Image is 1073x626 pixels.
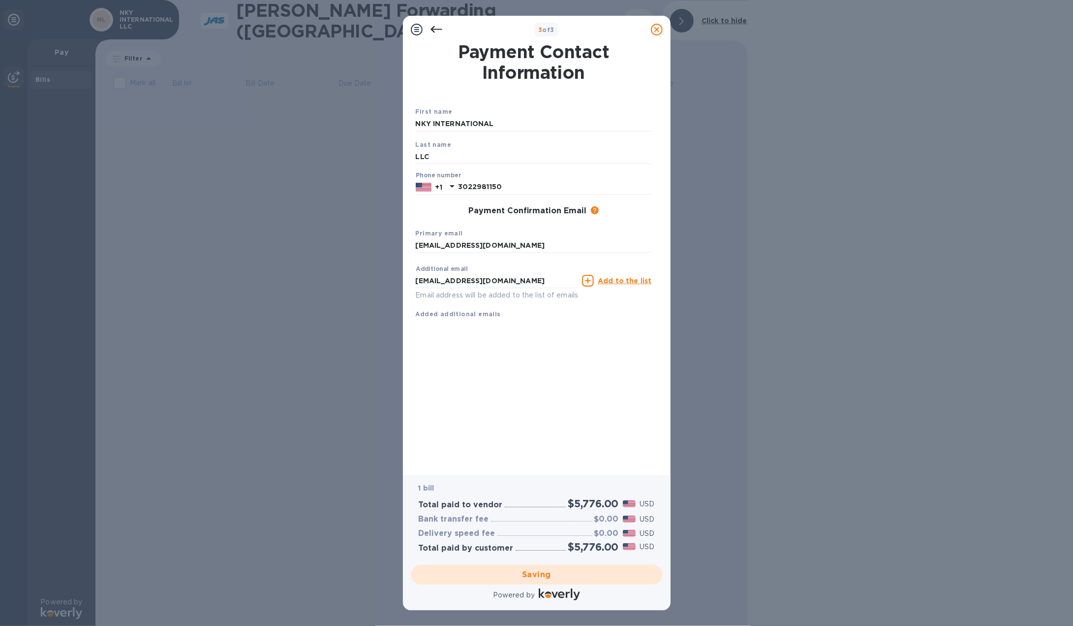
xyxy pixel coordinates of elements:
p: +1 [435,182,442,192]
p: USD [640,499,654,509]
h3: Total paid to vendor [419,500,503,510]
b: Primary email [416,230,463,237]
h3: $0.00 [594,529,619,538]
p: USD [640,528,654,539]
h3: Bank transfer fee [419,515,489,524]
b: of 3 [538,26,554,33]
p: Powered by [493,590,535,600]
b: First name [416,108,453,115]
p: USD [640,542,654,552]
img: USD [623,530,636,537]
u: Add to the list [598,277,651,285]
p: Email address will be added to the list of emails [416,290,579,301]
img: USD [623,543,636,550]
img: US [416,182,431,193]
b: Added additional emails [416,310,501,318]
h3: $0.00 [594,515,619,524]
span: 3 [538,26,542,33]
h2: $5,776.00 [568,541,618,553]
h3: Payment Confirmation Email [469,206,587,216]
h1: Payment Contact Information [416,41,652,83]
b: Last name [416,141,452,148]
label: Phone number [416,173,461,179]
h2: $5,776.00 [568,497,618,510]
input: Enter your primary name [416,238,652,253]
img: Logo [539,589,580,600]
input: Enter your first name [416,117,652,132]
input: Enter your last name [416,149,652,164]
h3: Total paid by customer [419,544,514,553]
input: Enter your phone number [458,180,652,195]
img: USD [623,500,636,507]
label: Additional email [416,266,468,272]
h3: Delivery speed fee [419,529,495,538]
img: USD [623,516,636,523]
p: USD [640,514,654,525]
b: 1 bill [419,484,434,492]
input: Enter additional email [416,273,579,288]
